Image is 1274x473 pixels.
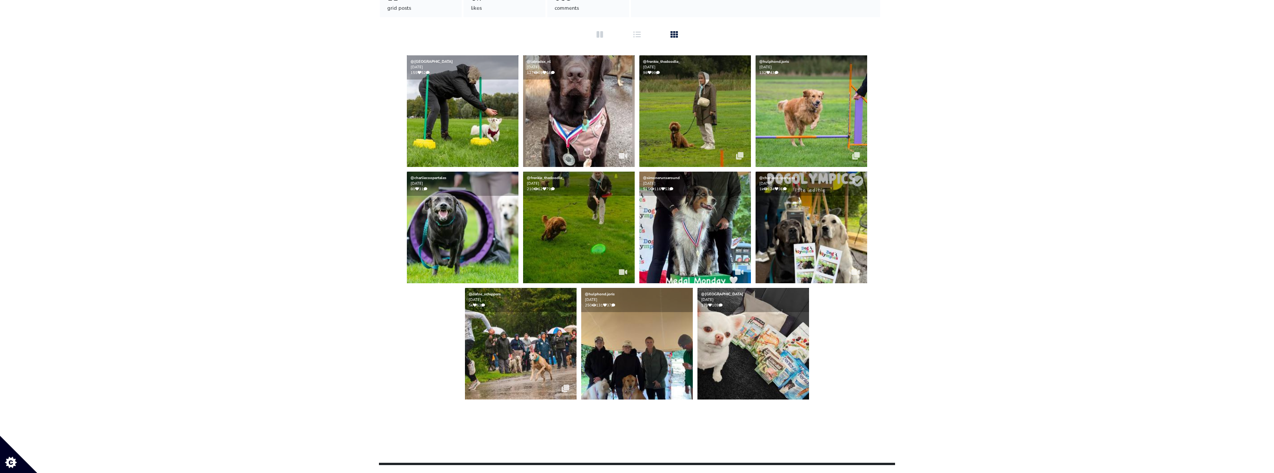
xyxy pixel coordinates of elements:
div: grid posts [387,5,455,13]
a: @frenkie_thedoodle_ [527,175,564,180]
a: @frenkie_thedoodle_ [643,59,680,64]
a: @hulphond.joris [759,59,789,64]
div: [DATE] 250 131 37 [581,288,693,312]
a: @labradex_nl [527,59,551,64]
div: [DATE] 80 31 [407,172,518,196]
a: @simonerunsaround [643,175,680,180]
div: comments [555,5,622,13]
div: [DATE] 155 52 [407,55,518,80]
div: [DATE] 173 109 [697,288,809,312]
div: [DATE] 127 69 56 [523,55,635,80]
div: likes [471,5,538,13]
div: [DATE] 5k 63 [465,288,577,312]
a: @charliecoopertales [411,175,446,180]
a: @charliecoopertales [759,175,795,180]
a: @dafne_schippers [469,292,501,297]
a: @hulphond.joris [585,292,615,297]
div: [DATE] 1k 124 36 [756,172,867,196]
a: @[GEOGRAPHIC_DATA] [411,59,453,64]
div: [DATE] 525 116 53 [639,172,751,196]
div: [DATE] 98 99 [639,55,751,80]
a: @[GEOGRAPHIC_DATA] [701,292,743,297]
div: [DATE] 132 43 [756,55,867,80]
div: [DATE] 210 62 79 [523,172,635,196]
